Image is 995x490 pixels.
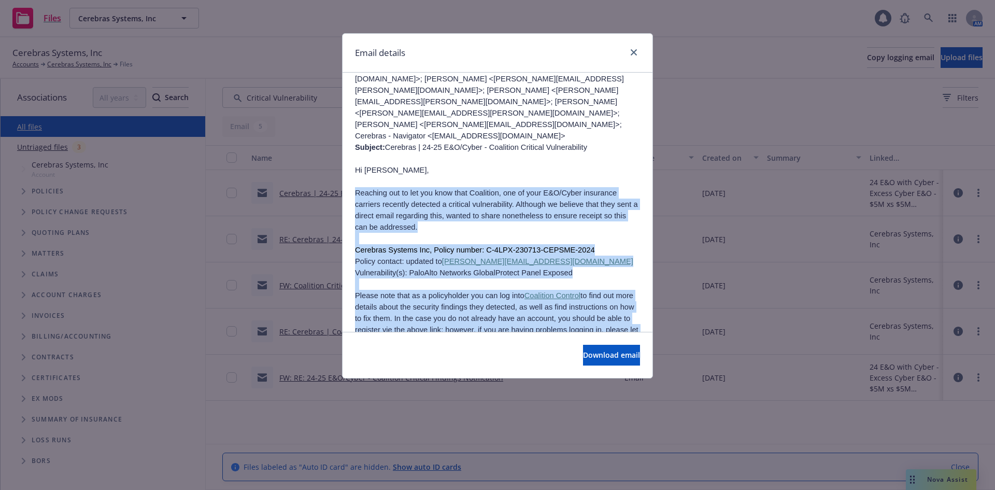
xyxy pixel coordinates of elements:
li: Policy contact: updated to [355,256,640,267]
p: Hi [PERSON_NAME], [355,164,640,176]
a: close [628,46,640,59]
span: Download email [583,350,640,360]
li: Vulnerability(s): PaloAlto Networks GlobalProtect Panel Exposed [355,267,640,278]
h1: Email details [355,46,405,60]
p: Reaching out to let you know that Coalition, one of your E&O/Cyber insurance carriers recently de... [355,187,640,233]
p: Please note that as a policyholder you can log into to find out more details about the security f... [355,290,640,347]
button: Download email [583,345,640,366]
a: [PERSON_NAME][EMAIL_ADDRESS][DOMAIN_NAME] [442,257,633,265]
a: Coalition Control [524,291,580,300]
span: Cerebras Systems Inc, Policy number: C-4LPX-230713-CEPSME-2024 [355,246,595,254]
b: Subject: [355,143,385,151]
